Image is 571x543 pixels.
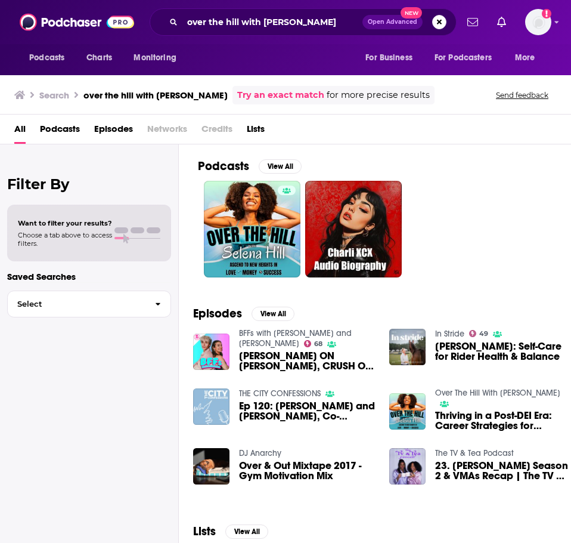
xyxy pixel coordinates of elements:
span: Networks [147,119,187,144]
span: [PERSON_NAME]: Self-Care for Rider Health & Balance [435,341,571,362]
img: Ep 120: Hilla Narov and Samantha Woolf, Co-Founders of Official Partner- Challenges and Lessons a... [193,388,229,425]
a: 68 [304,340,323,347]
a: In Stride [435,329,464,339]
button: Open AdvancedNew [362,15,423,29]
div: Search podcasts, credits, & more... [150,8,457,36]
a: Over & Out Mixtape 2017 - Gym Motivation Mix [239,461,375,481]
a: BRECKIE HILL ON LIVVY DUNNE BEEF, CRUSH ON JOSH RICHARDS, AND BIG ANNOUNCEMENT — BFFs EP. 122 [239,351,375,371]
a: Ep 120: Hilla Narov and Samantha Woolf, Co-Founders of Official Partner- Challenges and Lessons a... [239,401,375,421]
button: View All [225,525,268,539]
input: Search podcasts, credits, & more... [182,13,362,32]
a: Show notifications dropdown [492,12,511,32]
h3: Search [39,90,69,101]
img: Over & Out Mixtape 2017 - Gym Motivation Mix [193,448,229,485]
span: 23. [PERSON_NAME] Season 2 & VMAs Recap | The TV & Tea Podcast [435,461,571,481]
a: EpisodesView All [193,306,294,321]
a: Charts [79,47,119,69]
h2: Podcasts [198,159,249,174]
h2: Filter By [7,175,171,193]
p: Saved Searches [7,271,171,282]
button: View All [252,307,294,321]
button: Show profile menu [525,9,551,35]
img: User Profile [525,9,551,35]
button: open menu [357,47,427,69]
span: More [515,50,535,66]
button: View All [259,159,302,174]
span: [PERSON_NAME] ON [PERSON_NAME], CRUSH ON [PERSON_NAME], AND [PERSON_NAME] ANNOUNCEMENT — BFFs EP.... [239,351,375,371]
a: PodcastsView All [198,159,302,174]
span: 68 [314,341,322,347]
span: Credits [201,119,232,144]
button: open menu [507,47,550,69]
span: 49 [479,331,488,337]
h2: Episodes [193,306,242,321]
button: open menu [427,47,509,69]
a: DJ Anarchy [239,448,281,458]
img: Selena O’Hanlon: Self-Care for Rider Health & Balance [389,329,426,365]
span: Want to filter your results? [18,219,112,227]
svg: Add a profile image [542,9,551,18]
a: Selena O’Hanlon: Self-Care for Rider Health & Balance [435,341,571,362]
a: BFFs with Josh Richards and Brianna Chickenfry [239,328,352,348]
button: open menu [125,47,191,69]
a: Podcasts [40,119,80,144]
span: Ep 120: [PERSON_NAME] and [PERSON_NAME], Co-Founders of Official Partner- Challenges and Lessons ... [239,401,375,421]
span: Select [8,300,145,308]
a: The TV & Tea Podcast [435,448,514,458]
img: Thriving in a Post-DEI Era: Career Strategies for Uncertain Times [389,393,426,430]
button: Send feedback [492,90,552,100]
span: Podcasts [29,50,64,66]
a: THE CITY CONFESSIONS [239,388,321,399]
span: New [401,7,422,18]
button: Select [7,291,171,317]
a: Lists [247,119,265,144]
span: Logged in as GregKubie [525,9,551,35]
span: Open Advanced [368,19,417,25]
a: ListsView All [193,524,268,539]
img: Podchaser - Follow, Share and Rate Podcasts [20,11,134,33]
img: BRECKIE HILL ON LIVVY DUNNE BEEF, CRUSH ON JOSH RICHARDS, AND BIG ANNOUNCEMENT — BFFs EP. 122 [193,334,229,370]
h2: Lists [193,524,216,539]
span: For Business [365,50,412,66]
a: 49 [469,330,489,337]
button: open menu [21,47,80,69]
img: 23. Hanna Season 2 & VMAs Recap | The TV & Tea Podcast [389,448,426,485]
a: 23. Hanna Season 2 & VMAs Recap | The TV & Tea Podcast [435,461,571,481]
span: For Podcasters [435,50,492,66]
a: Try an exact match [237,88,324,102]
span: Choose a tab above to access filters. [18,231,112,248]
h3: over the hill with [PERSON_NAME] [83,90,228,101]
span: Charts [86,50,112,66]
span: Monitoring [134,50,176,66]
span: for more precise results [327,88,430,102]
a: Show notifications dropdown [463,12,483,32]
a: Episodes [94,119,133,144]
a: All [14,119,26,144]
a: Thriving in a Post-DEI Era: Career Strategies for Uncertain Times [435,411,571,431]
a: Over The Hill With Selena Hill [435,388,560,398]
